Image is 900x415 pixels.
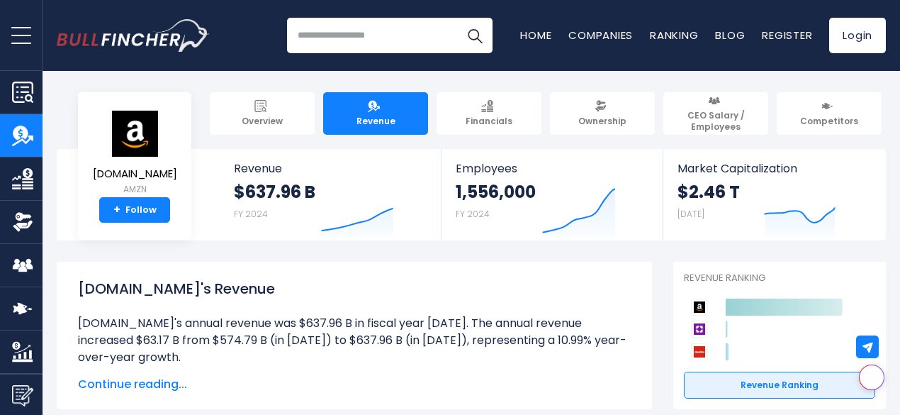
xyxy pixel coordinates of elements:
[762,28,812,43] a: Register
[829,18,886,53] a: Login
[437,92,541,135] a: Financials
[12,211,33,233] img: Ownership
[663,92,768,135] a: CEO Salary / Employees
[78,278,631,299] h1: [DOMAIN_NAME]'s Revenue
[234,208,268,220] small: FY 2024
[456,162,648,175] span: Employees
[78,315,631,366] li: [DOMAIN_NAME]'s annual revenue was $637.96 B in fiscal year [DATE]. The annual revenue increased ...
[677,162,870,175] span: Market Capitalization
[578,116,626,127] span: Ownership
[663,149,884,240] a: Market Capitalization $2.46 T [DATE]
[93,168,177,180] span: [DOMAIN_NAME]
[220,149,441,240] a: Revenue $637.96 B FY 2024
[670,110,762,132] span: CEO Salary / Employees
[457,18,493,53] button: Search
[568,28,633,43] a: Companies
[777,92,882,135] a: Competitors
[210,92,315,135] a: Overview
[684,272,875,284] p: Revenue Ranking
[691,299,708,316] img: Amazon.com competitors logo
[356,116,395,127] span: Revenue
[550,92,655,135] a: Ownership
[456,181,536,203] strong: 1,556,000
[677,208,704,220] small: [DATE]
[57,19,209,52] a: Go to homepage
[234,181,315,203] strong: $637.96 B
[99,197,170,223] a: +Follow
[466,116,512,127] span: Financials
[78,376,631,393] span: Continue reading...
[323,92,428,135] a: Revenue
[677,181,740,203] strong: $2.46 T
[691,321,708,338] img: Wayfair competitors logo
[93,183,177,196] small: AMZN
[234,162,427,175] span: Revenue
[441,149,662,240] a: Employees 1,556,000 FY 2024
[520,28,551,43] a: Home
[715,28,745,43] a: Blog
[650,28,698,43] a: Ranking
[691,343,708,360] img: AutoZone competitors logo
[800,116,858,127] span: Competitors
[456,208,490,220] small: FY 2024
[113,204,120,216] strong: +
[92,109,178,198] a: [DOMAIN_NAME] AMZN
[242,116,283,127] span: Overview
[684,372,875,399] a: Revenue Ranking
[57,19,210,52] img: Bullfincher logo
